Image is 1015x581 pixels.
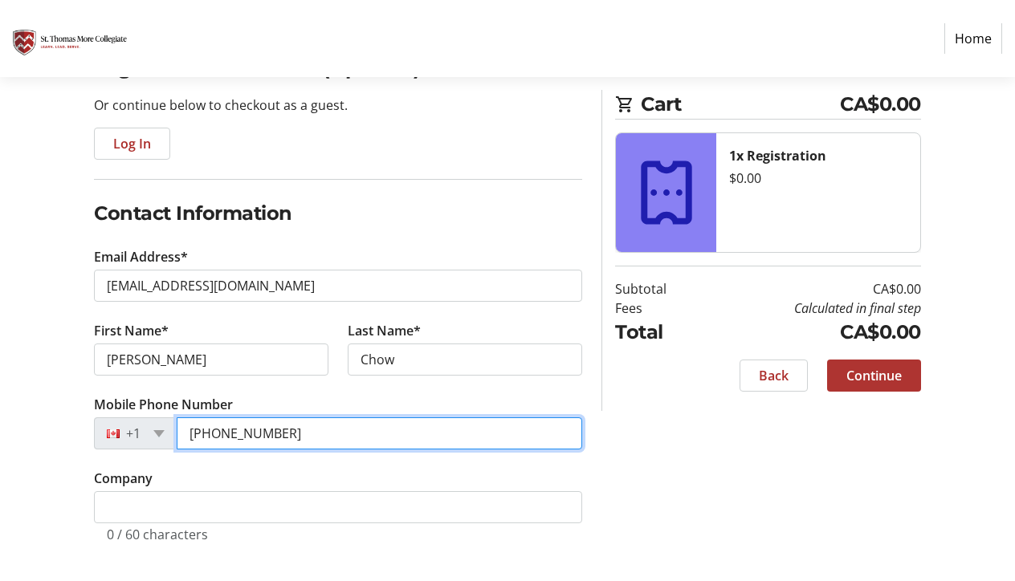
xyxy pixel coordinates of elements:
[94,395,233,414] label: Mobile Phone Number
[729,147,826,165] strong: 1x Registration
[94,95,582,115] p: Or continue below to checkout as a guest.
[846,366,902,385] span: Continue
[615,299,703,318] td: Fees
[94,247,188,266] label: Email Address*
[759,366,789,385] span: Back
[740,360,808,392] button: Back
[94,199,582,228] h2: Contact Information
[944,23,1002,54] a: Home
[107,526,208,543] tr-character-limit: 0 / 60 characters
[113,134,151,153] span: Log In
[615,279,703,299] td: Subtotal
[703,318,921,347] td: CA$0.00
[703,279,921,299] td: CA$0.00
[94,469,153,488] label: Company
[348,321,421,340] label: Last Name*
[641,90,840,119] span: Cart
[615,318,703,347] td: Total
[703,299,921,318] td: Calculated in final step
[177,417,582,449] input: (506) 234-5678
[827,360,921,392] button: Continue
[840,90,921,119] span: CA$0.00
[729,169,907,188] div: $0.00
[94,128,170,160] button: Log In
[13,6,127,71] img: St. Thomas More Collegiate #2's Logo
[94,321,169,340] label: First Name*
